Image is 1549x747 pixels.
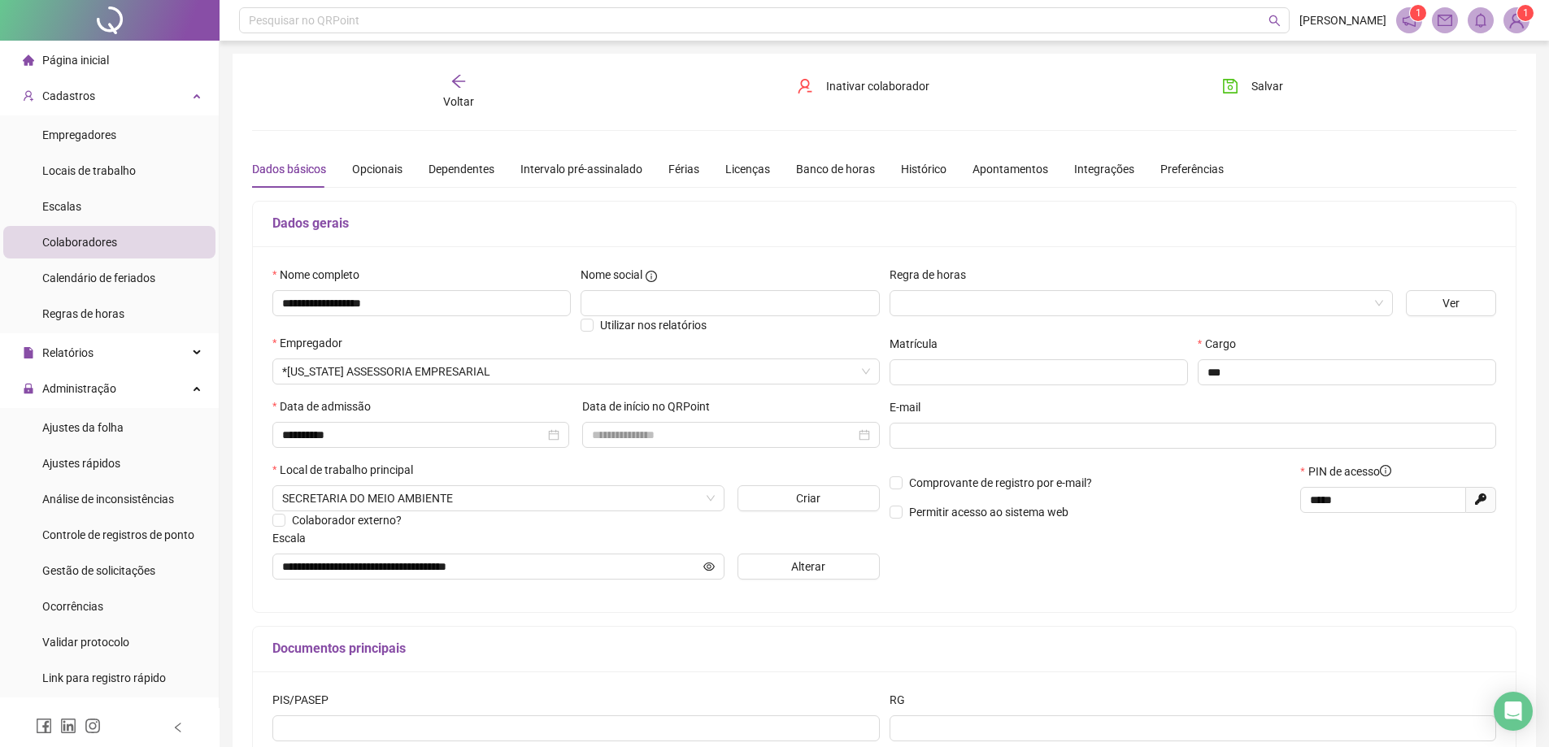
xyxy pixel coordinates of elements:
span: [PERSON_NAME] [1299,11,1386,29]
span: lock [23,383,34,394]
div: Apontamentos [972,160,1048,178]
sup: Atualize o seu contato no menu Meus Dados [1517,5,1534,21]
div: Banco de horas [796,160,875,178]
span: save [1222,78,1238,94]
span: Colaborador externo? [292,514,402,527]
label: Local de trabalho principal [272,461,424,479]
span: facebook [36,718,52,734]
span: Locais de trabalho [42,164,136,177]
span: user-add [23,90,34,102]
button: Salvar [1210,73,1295,99]
span: Controle de registros de ponto [42,528,194,541]
span: Link para registro rápido [42,671,166,684]
label: Empregador [272,334,353,352]
div: Histórico [901,160,946,178]
span: *MONTANA ASSESSORIA EMPRESARIAL [282,359,870,384]
h5: Dados gerais [272,214,1496,233]
div: Dependentes [429,160,494,178]
span: Salvar [1251,77,1283,95]
button: Inativar colaborador [785,73,942,99]
span: Escalas [42,200,81,213]
span: Validar protocolo [42,636,129,649]
span: Empregadores [42,128,116,141]
button: Criar [738,485,880,511]
span: 1 [1523,7,1529,19]
span: arrow-left [450,73,467,89]
div: Preferências [1160,160,1224,178]
div: Open Intercom Messenger [1494,692,1533,731]
label: Matrícula [890,335,948,353]
button: Alterar [738,554,880,580]
span: Criar [796,489,820,507]
span: Ver [1442,294,1460,312]
div: Intervalo pré-assinalado [520,160,642,178]
span: PIN de acesso [1308,463,1391,480]
span: mail [1438,13,1452,28]
span: Ajustes da folha [42,421,124,434]
span: bell [1473,13,1488,28]
label: Cargo [1198,335,1247,353]
span: Cadastros [42,89,95,102]
label: Regra de horas [890,266,977,284]
span: instagram [85,718,101,734]
span: Calendário de feriados [42,271,155,284]
span: Colaboradores [42,236,117,249]
span: Regras de horas [42,307,124,320]
span: info-circle [646,271,657,282]
img: 91023 [1504,8,1529,33]
span: file [23,347,34,358]
span: Permitir acesso ao sistema web [909,506,1068,519]
div: Dados básicos [252,160,326,178]
span: home [23,54,34,66]
h5: Documentos principais [272,639,1496,658]
span: Análise de inconsistências [42,493,174,506]
div: Integrações [1074,160,1134,178]
span: Ajustes rápidos [42,457,120,470]
span: Gestão de solicitações [42,564,155,577]
span: info-circle [1380,465,1391,476]
span: 1 [1416,7,1421,19]
div: Opcionais [352,160,402,178]
span: eye [703,561,715,572]
label: PIS/PASEP [272,691,339,709]
label: E-mail [890,398,931,416]
span: left [172,722,184,733]
span: linkedin [60,718,76,734]
button: Ver [1406,290,1496,316]
span: Voltar [443,95,474,108]
label: Nome completo [272,266,370,284]
div: Licenças [725,160,770,178]
span: Utilizar nos relatórios [600,319,707,332]
span: Administração [42,382,116,395]
span: Relatórios [42,346,94,359]
label: Data de admissão [272,397,381,415]
span: user-delete [797,78,813,94]
label: RG [890,691,916,709]
sup: 1 [1410,5,1426,21]
span: SECRETARIA DO MEIO AMBIENTE [282,486,715,510]
label: Escala [272,529,316,547]
span: search [1268,15,1281,27]
span: Comprovante de registro por e-mail? [909,476,1092,489]
span: Ocorrências [42,600,103,613]
span: Página inicial [42,54,109,67]
span: Nome social [581,266,642,284]
span: notification [1402,13,1416,28]
div: Férias [668,160,699,178]
label: Data de início no QRPoint [582,397,720,415]
span: Inativar colaborador [826,77,929,95]
span: Alterar [791,558,825,575]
